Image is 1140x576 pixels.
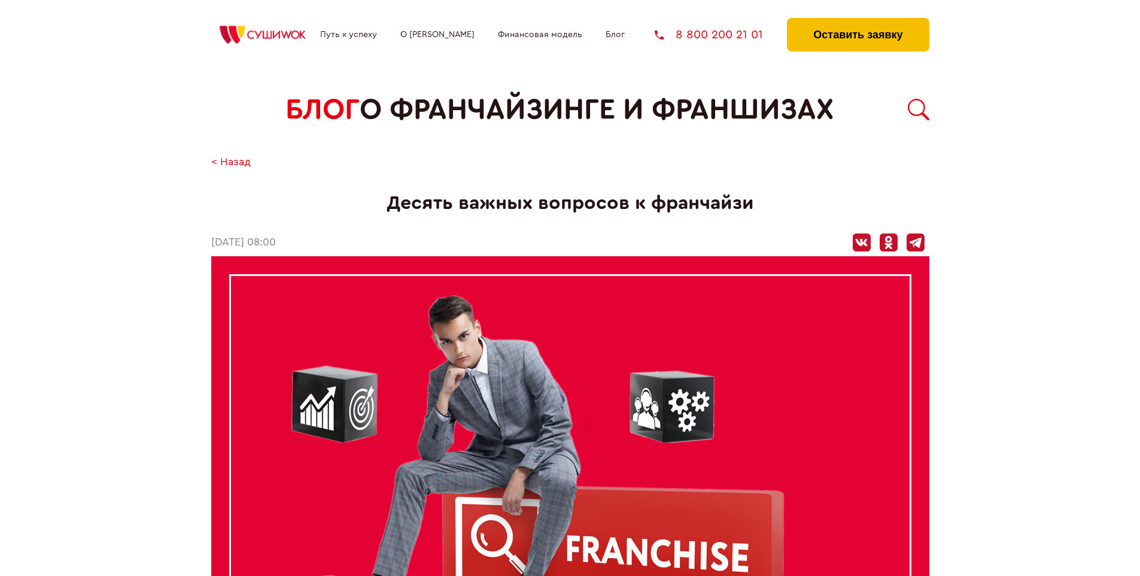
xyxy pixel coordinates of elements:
a: Путь к успеху [320,30,377,40]
span: о франчайзинге и франшизах [360,93,834,126]
time: [DATE] 08:00 [211,237,276,249]
a: < Назад [211,156,251,169]
a: Блог [606,30,625,40]
h1: Десять важных вопросов к франчайзи [211,192,929,214]
a: Финансовая модель [498,30,582,40]
a: О [PERSON_NAME] [400,30,475,40]
a: 8 800 200 21 01 [655,29,763,41]
span: 8 800 200 21 01 [676,29,763,41]
span: БЛОГ [285,93,360,126]
button: Оставить заявку [787,18,929,51]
